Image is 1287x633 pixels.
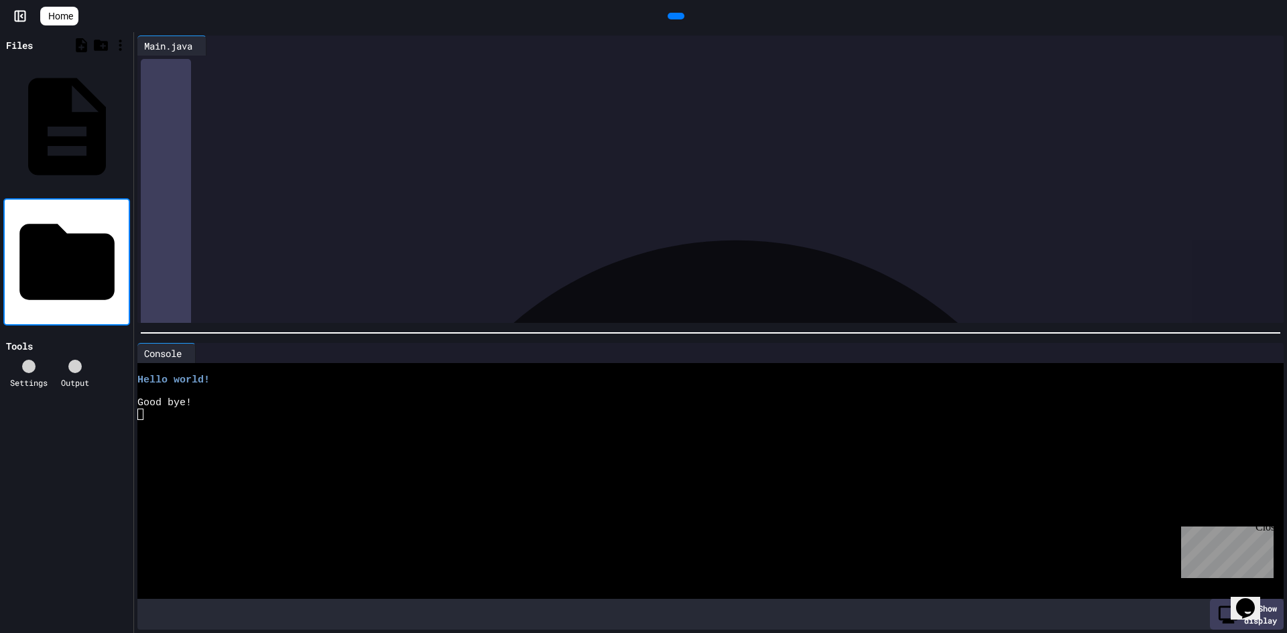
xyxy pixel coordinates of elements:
iframe: chat widget [1231,579,1274,620]
div: Console [137,343,196,363]
div: Tools [6,339,33,353]
a: Home [40,7,78,25]
span: Hello world! [137,374,210,386]
div: Show display [1210,599,1284,630]
div: Main.java [137,39,199,53]
div: Main.java [137,36,206,56]
span: Good bye! [137,397,192,409]
iframe: chat widget [1176,521,1274,578]
div: Files [6,38,33,52]
div: Output [61,376,89,389]
div: Chat with us now!Close [5,5,93,85]
div: Console [137,346,188,360]
div: Settings [10,376,48,389]
span: Home [48,9,73,23]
